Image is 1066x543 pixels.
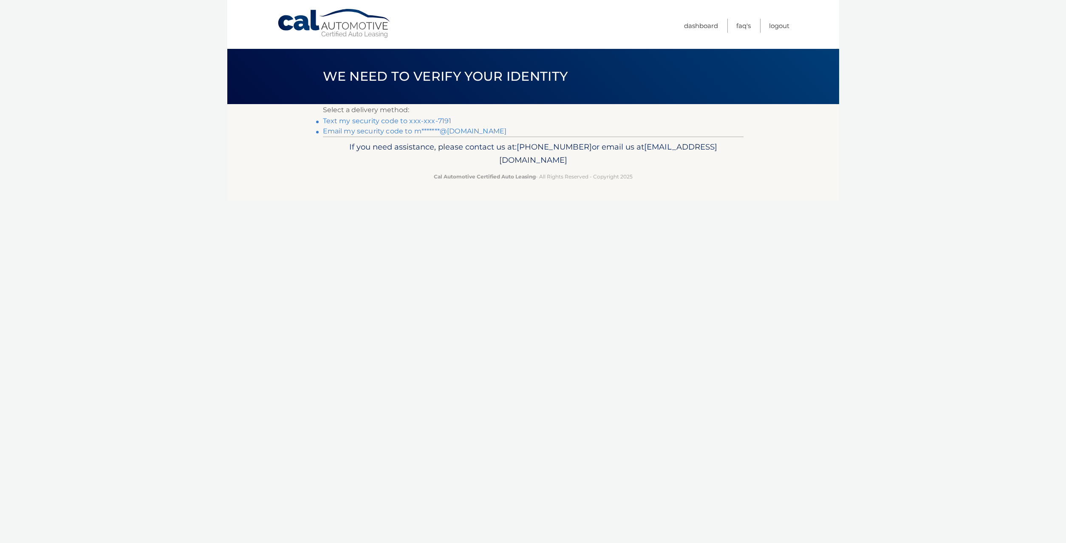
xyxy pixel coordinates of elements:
[684,19,718,33] a: Dashboard
[769,19,789,33] a: Logout
[323,104,744,116] p: Select a delivery method:
[517,142,592,152] span: [PHONE_NUMBER]
[736,19,751,33] a: FAQ's
[323,127,507,135] a: Email my security code to m*******@[DOMAIN_NAME]
[434,173,536,180] strong: Cal Automotive Certified Auto Leasing
[323,68,568,84] span: We need to verify your identity
[328,140,738,167] p: If you need assistance, please contact us at: or email us at
[277,8,392,39] a: Cal Automotive
[328,172,738,181] p: - All Rights Reserved - Copyright 2025
[323,117,452,125] a: Text my security code to xxx-xxx-7191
